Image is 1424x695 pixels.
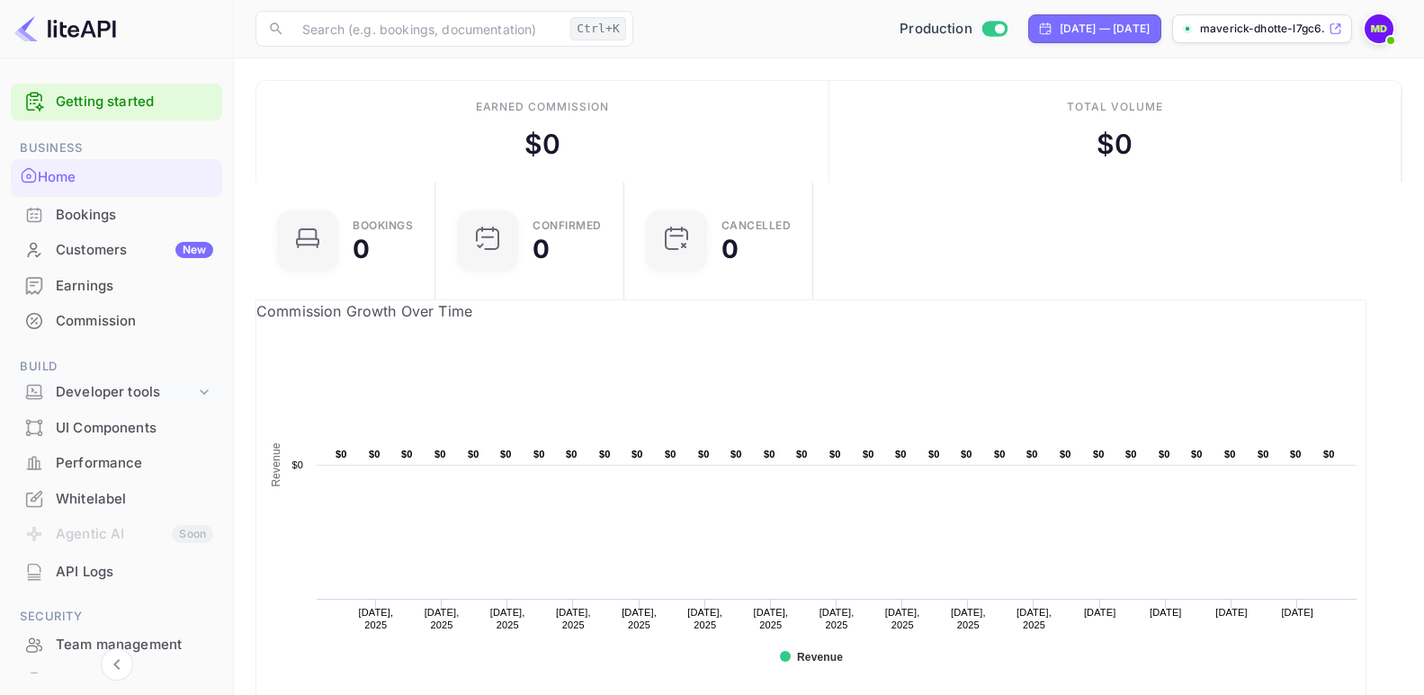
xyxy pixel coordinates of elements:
[175,242,213,258] div: New
[533,236,550,262] div: 0
[468,449,479,459] text: $0
[56,276,213,297] div: Earnings
[1060,449,1071,459] text: $0
[256,302,472,320] span: Commission Growth Over Time
[599,449,611,459] text: $0
[56,562,213,583] div: API Logs
[566,449,578,459] text: $0
[476,99,609,115] div: Earned commission
[928,449,940,459] text: $0
[1200,21,1325,37] p: maverick-dhotte-l7gc6....
[721,220,792,231] div: CANCELLED
[353,236,370,262] div: 0
[1060,21,1150,37] div: [DATE] — [DATE]
[11,446,222,481] div: Performance
[56,670,213,691] div: Fraud management
[500,449,512,459] text: $0
[490,607,525,630] text: [DATE], 2025
[11,628,222,661] a: Team management
[951,607,986,630] text: [DATE], 2025
[1323,449,1335,459] text: $0
[11,269,222,302] a: Earnings
[11,159,222,195] a: Home
[863,449,874,459] text: $0
[11,411,222,446] div: UI Components
[1084,607,1116,618] text: [DATE]
[698,449,710,459] text: $0
[11,555,222,590] div: API Logs
[1093,449,1105,459] text: $0
[819,607,855,630] text: [DATE], 2025
[11,304,222,339] div: Commission
[1097,124,1133,165] div: $ 0
[11,304,222,337] a: Commission
[1159,449,1170,459] text: $0
[38,167,213,188] div: Home
[1191,449,1203,459] text: $0
[665,449,676,459] text: $0
[270,442,282,486] text: Revenue
[1026,449,1038,459] text: $0
[425,607,460,630] text: [DATE], 2025
[56,311,213,332] div: Commission
[1281,607,1313,618] text: [DATE]
[1290,449,1302,459] text: $0
[291,459,303,470] text: $0
[1017,607,1052,630] text: [DATE], 2025
[730,449,742,459] text: $0
[56,635,213,655] div: Team management
[369,449,381,459] text: $0
[11,411,222,444] a: UI Components
[1258,449,1269,459] text: $0
[797,651,843,664] text: Revenue
[56,92,213,112] a: Getting started
[570,17,626,40] div: Ctrl+K
[524,124,560,165] div: $ 0
[1365,14,1393,43] img: Maverick Dhotte
[11,198,222,231] a: Bookings
[622,607,657,630] text: [DATE], 2025
[533,220,602,231] div: Confirmed
[900,19,972,40] span: Production
[56,205,213,226] div: Bookings
[1224,449,1236,459] text: $0
[14,14,116,43] img: LiteAPI logo
[434,449,446,459] text: $0
[56,489,213,510] div: Whitelabel
[892,19,1014,40] div: Switch to Sandbox mode
[11,138,222,158] span: Business
[401,449,413,459] text: $0
[11,198,222,233] div: Bookings
[101,648,133,681] button: Collapse navigation
[11,555,222,588] a: API Logs
[885,607,920,630] text: [DATE], 2025
[11,607,222,627] span: Security
[11,233,222,266] a: CustomersNew
[291,11,563,47] input: Search (e.g. bookings, documentation)
[11,482,222,515] a: Whitelabel
[11,446,222,479] a: Performance
[796,449,808,459] text: $0
[961,449,972,459] text: $0
[753,607,788,630] text: [DATE], 2025
[721,236,739,262] div: 0
[11,357,222,377] span: Build
[631,449,643,459] text: $0
[56,418,213,439] div: UI Components
[56,453,213,474] div: Performance
[1215,607,1248,618] text: [DATE]
[895,449,907,459] text: $0
[994,449,1006,459] text: $0
[11,84,222,120] div: Getting started
[11,269,222,304] div: Earnings
[11,377,222,408] div: Developer tools
[1125,449,1137,459] text: $0
[829,449,841,459] text: $0
[1028,14,1161,43] div: Click to change the date range period
[764,449,775,459] text: $0
[353,220,413,231] div: Bookings
[556,607,591,630] text: [DATE], 2025
[687,607,722,630] text: [DATE], 2025
[1150,607,1182,618] text: [DATE]
[56,382,195,403] div: Developer tools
